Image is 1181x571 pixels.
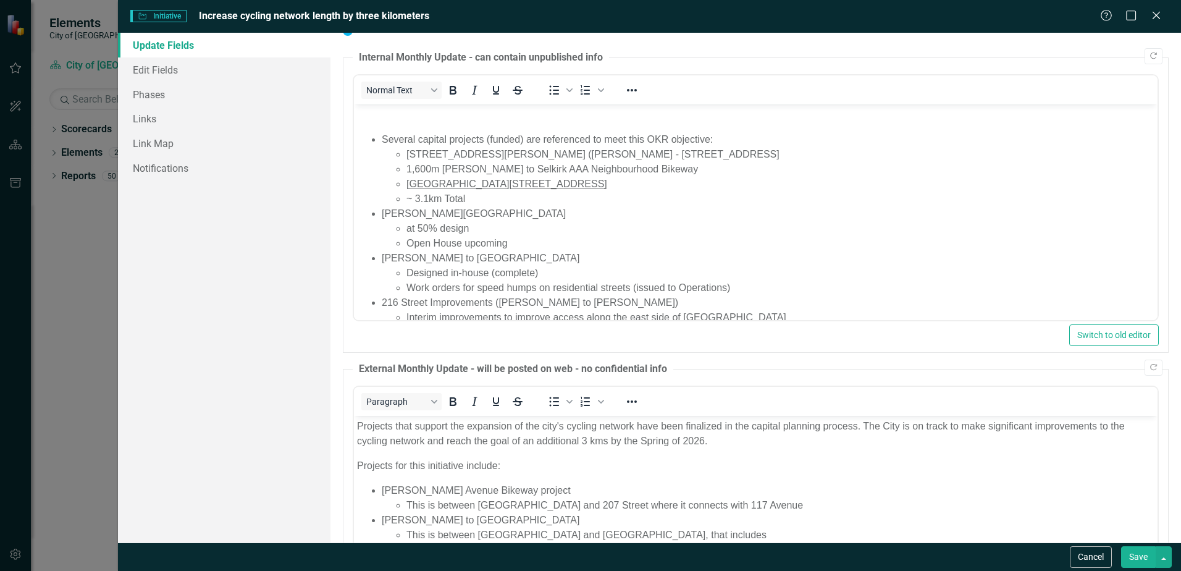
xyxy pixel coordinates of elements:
[366,85,427,95] span: Normal Text
[199,10,429,22] span: Increase cycling network length by three kilometers
[354,104,1158,320] iframe: Rich Text Area
[366,397,427,407] span: Paragraph
[361,393,442,410] button: Block Paragraph
[118,82,330,107] a: Phases
[621,82,642,99] button: Reveal or hide additional toolbar items
[485,393,506,410] button: Underline
[442,82,463,99] button: Bold
[118,156,330,180] a: Notifications
[442,393,463,410] button: Bold
[118,131,330,156] a: Link Map
[507,393,528,410] button: Strikethrough
[361,82,442,99] button: Block Normal Text
[118,57,330,82] a: Edit Fields
[544,393,574,410] div: Bullet list
[118,106,330,131] a: Links
[1069,324,1159,346] button: Switch to old editor
[353,51,609,65] legend: Internal Monthly Update - can contain unpublished info
[53,206,801,250] li: Interim improvements to improve access along the east side of [GEOGRAPHIC_DATA]
[621,393,642,410] button: Reveal or hide additional toolbar items
[353,362,673,376] legend: External Monthly Update - will be posted on web - no confidential info
[464,82,485,99] button: Italic
[507,82,528,99] button: Strikethrough
[1121,546,1156,568] button: Save
[118,33,330,57] a: Update Fields
[1070,546,1112,568] button: Cancel
[464,393,485,410] button: Italic
[28,191,801,250] li: 216 Street Improvements ([PERSON_NAME] to [PERSON_NAME])
[575,393,606,410] div: Numbered list
[544,82,574,99] div: Bullet list
[575,82,606,99] div: Numbered list
[130,10,186,22] span: Initiative
[485,82,506,99] button: Underline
